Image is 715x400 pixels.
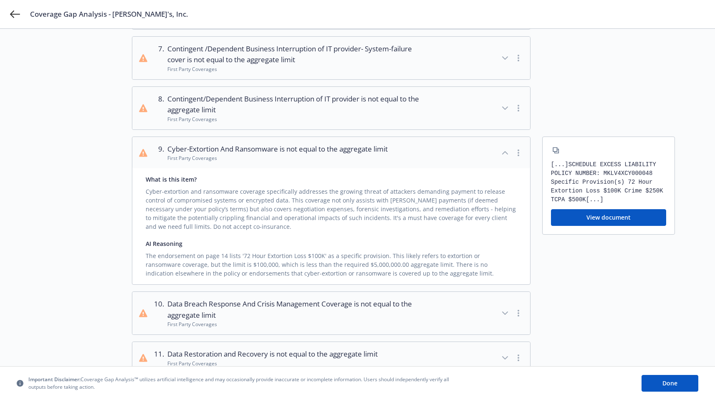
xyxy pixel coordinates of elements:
[167,43,427,66] span: Contingent /Dependent Business Interruption of IT provider- System-failure cover
[270,349,378,359] span: is not equal to the aggregate limit
[154,94,164,123] div: 8 .
[30,9,188,19] span: Coverage Gap Analysis - [PERSON_NAME]'s, Inc.
[167,349,378,359] span: Data Restoration and Recovery
[167,116,427,123] div: First Party Coverages
[167,66,427,73] div: First Party Coverages
[132,342,530,374] button: 11.Data Restoration and Recovery is not equal to the aggregate limitFirst Party Coverages
[167,299,412,319] span: is not equal to the aggregate limit
[167,360,378,367] div: First Party Coverages
[154,349,164,367] div: 11 .
[154,43,164,73] div: 7 .
[642,375,698,392] button: Done
[146,175,517,184] div: What is this item?
[167,144,388,154] span: Cyber-Extortion And Ransomware
[146,248,517,278] div: The endorsement on page 14 lists '72 Hour Extortion Loss $100K' as a specific provision. This lik...
[132,137,530,169] button: 9.Cyber-Extortion And Ransomware is not equal to the aggregate limitFirst Party Coverages
[167,321,427,328] div: First Party Coverages
[551,160,666,204] div: [...] SCHEDULE EXCESS LIABILITY POLICY NUMBER: MKLV4XCY000048 Specific Provision(s) 72 Hour Extor...
[146,184,517,231] div: Cyber-extortion and ransomware coverage specifically addresses the growing threat of attackers de...
[154,144,164,162] div: 9 .
[280,144,388,154] span: is not equal to the aggregate limit
[167,299,427,321] span: Data Breach Response And Crisis Management Coverage
[146,239,517,248] div: AI Reasoning
[28,376,454,390] span: Coverage Gap Analysis™ utilizes artificial intelligence and may occasionally provide inaccurate o...
[167,94,427,116] span: Contingent/Dependent Business Interruption of IT provider
[132,87,530,129] button: 8.Contingent/Dependent Business Interruption of IT provider is not equal to the aggregate limitFi...
[132,37,530,79] button: 7.Contingent /Dependent Business Interruption of IT provider- System-failure cover is not equal t...
[167,154,388,162] div: First Party Coverages
[154,299,164,328] div: 10 .
[551,209,666,226] button: View document
[132,292,530,334] button: 10.Data Breach Response And Crisis Management Coverage is not equal to the aggregate limitFirst P...
[662,379,677,387] span: Done
[28,376,81,383] span: Important Disclaimer:
[187,55,295,64] span: is not equal to the aggregate limit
